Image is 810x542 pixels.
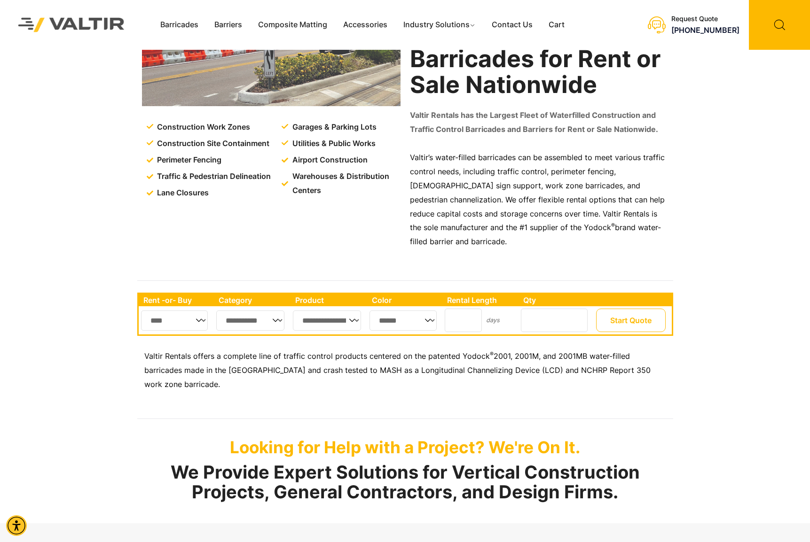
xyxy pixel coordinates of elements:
a: Barriers [206,18,250,32]
span: Construction Work Zones [155,120,250,134]
a: Contact Us [484,18,541,32]
p: Looking for Help with a Project? We're On It. [137,437,673,457]
select: Single select [216,310,285,331]
input: Number [521,309,588,332]
button: Start Quote [596,309,666,332]
span: Perimeter Fencing [155,153,221,167]
select: Single select [293,310,361,331]
img: Valtir Rentals [7,7,136,43]
span: Warehouses & Distribution Centers [290,170,402,198]
th: Color [367,294,443,306]
th: Product [291,294,367,306]
a: Cart [541,18,573,32]
sup: ® [611,222,615,229]
p: Valtir Rentals has the Largest Fleet of Waterfilled Construction and Traffic Control Barricades a... [410,108,668,137]
span: Utilities & Public Works [290,137,376,151]
a: Barricades [152,18,206,32]
span: Airport Construction [290,153,368,167]
select: Single select [370,310,437,331]
p: Valtir’s water-filled barricades can be assembled to meet various traffic control needs, includin... [410,151,668,249]
a: Accessories [335,18,395,32]
a: Industry Solutions [395,18,484,32]
a: call (888) 496-3625 [671,25,739,35]
div: Accessibility Menu [6,515,27,536]
sup: ® [490,350,494,357]
span: 2001, 2001M, and 2001MB water-filled barricades made in the [GEOGRAPHIC_DATA] and crash tested to... [144,351,651,389]
a: Composite Matting [250,18,335,32]
h2: We Provide Expert Solutions for Vertical Construction Projects, General Contractors, and Design F... [137,463,673,502]
span: Lane Closures [155,186,209,200]
small: days [486,317,500,324]
span: Valtir Rentals offers a complete line of traffic control products centered on the patented Yodock [144,351,490,361]
span: Construction Site Containment [155,137,269,151]
th: Category [214,294,291,306]
span: Traffic & Pedestrian Delineation [155,170,271,184]
input: Number [445,309,482,332]
div: Request Quote [671,15,739,23]
select: Single select [141,310,208,331]
th: Qty [519,294,593,306]
span: Garages & Parking Lots [290,120,377,134]
th: Rental Length [442,294,519,306]
th: Rent -or- Buy [139,294,214,306]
